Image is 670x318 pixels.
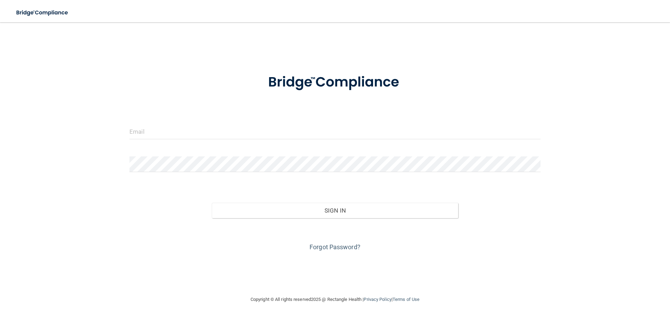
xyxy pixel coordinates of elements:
[129,124,541,139] input: Email
[254,64,416,101] img: bridge_compliance_login_screen.278c3ca4.svg
[212,203,459,218] button: Sign In
[10,6,75,20] img: bridge_compliance_login_screen.278c3ca4.svg
[393,297,419,302] a: Terms of Use
[310,243,360,251] a: Forgot Password?
[208,288,462,311] div: Copyright © All rights reserved 2025 @ Rectangle Health | |
[364,297,391,302] a: Privacy Policy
